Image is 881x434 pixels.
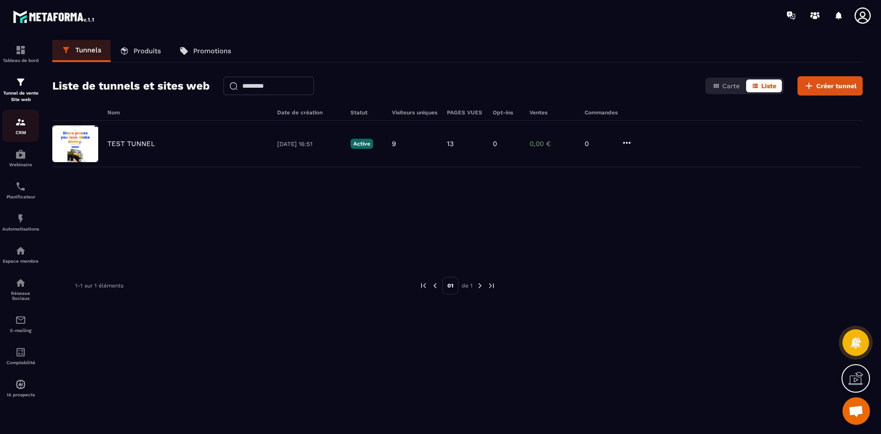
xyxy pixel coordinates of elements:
[530,140,575,148] p: 0,00 €
[392,140,396,148] p: 9
[431,282,439,290] img: prev
[15,277,26,288] img: social-network
[707,79,745,92] button: Carte
[351,139,373,149] p: Active
[585,140,612,148] p: 0
[2,226,39,231] p: Automatisations
[15,315,26,326] img: email
[2,58,39,63] p: Tableau de bord
[447,109,484,116] h6: PAGES VUES
[462,282,473,289] p: de 1
[842,397,870,425] div: Ouvrir le chat
[761,82,776,90] span: Liste
[351,109,383,116] h6: Statut
[111,40,170,62] a: Produits
[476,282,484,290] img: next
[2,271,39,308] a: social-networksocial-networkRéseaux Sociaux
[2,238,39,271] a: automationsautomationsEspace membre
[15,45,26,56] img: formation
[170,40,240,62] a: Promotions
[193,47,231,55] p: Promotions
[107,109,268,116] h6: Nom
[15,245,26,256] img: automations
[2,328,39,333] p: E-mailing
[2,392,39,397] p: IA prospects
[2,360,39,365] p: Comptabilité
[15,149,26,160] img: automations
[447,140,454,148] p: 13
[107,140,155,148] p: TEST TUNNEL
[585,109,618,116] h6: Commandes
[2,174,39,206] a: schedulerschedulerPlanificateur
[2,308,39,340] a: emailemailE-mailing
[15,379,26,390] img: automations
[2,70,39,110] a: formationformationTunnel de vente Site web
[134,47,161,55] p: Produits
[2,142,39,174] a: automationsautomationsWebinaire
[442,277,458,294] p: 01
[277,109,341,116] h6: Date de création
[722,82,740,90] span: Carte
[2,162,39,167] p: Webinaire
[2,110,39,142] a: formationformationCRM
[15,347,26,358] img: accountant
[2,291,39,301] p: Réseaux Sociaux
[52,125,98,162] img: image
[530,109,575,116] h6: Ventes
[2,259,39,264] p: Espace membre
[2,206,39,238] a: automationsautomationsAutomatisations
[392,109,438,116] h6: Visiteurs uniques
[52,77,210,95] h2: Liste de tunnels et sites web
[2,194,39,199] p: Planificateur
[75,282,123,289] p: 1-1 sur 1 éléments
[2,340,39,372] a: accountantaccountantComptabilité
[13,8,95,25] img: logo
[797,76,863,96] button: Créer tunnel
[2,90,39,103] p: Tunnel de vente Site web
[52,40,111,62] a: Tunnels
[487,282,496,290] img: next
[277,141,341,147] p: [DATE] 16:51
[15,77,26,88] img: formation
[15,213,26,224] img: automations
[493,140,497,148] p: 0
[816,81,857,90] span: Créer tunnel
[75,46,101,54] p: Tunnels
[419,282,428,290] img: prev
[2,38,39,70] a: formationformationTableau de bord
[15,117,26,128] img: formation
[746,79,782,92] button: Liste
[15,181,26,192] img: scheduler
[2,130,39,135] p: CRM
[493,109,520,116] h6: Opt-ins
